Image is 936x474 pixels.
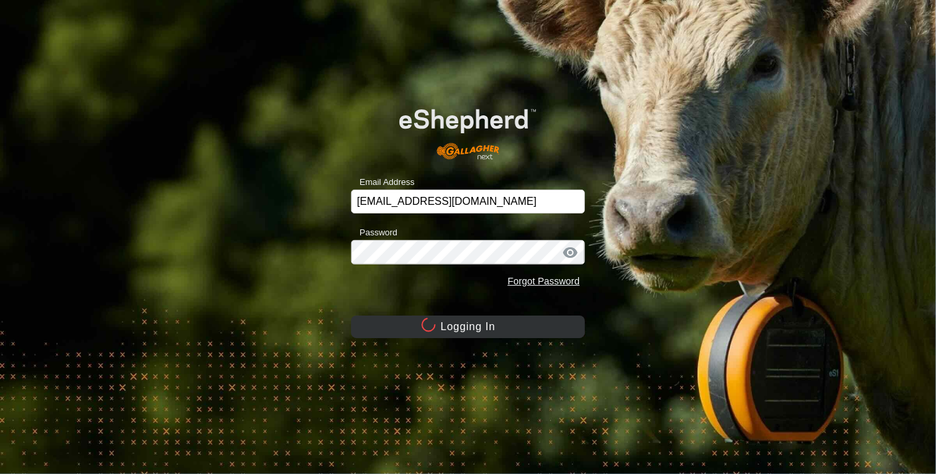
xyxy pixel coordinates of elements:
input: Email Address [351,190,585,213]
label: Password [351,226,397,239]
img: E-shepherd Logo [374,89,562,169]
label: Email Address [351,176,415,189]
a: Forgot Password [507,276,580,286]
button: Logging In [351,316,585,338]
